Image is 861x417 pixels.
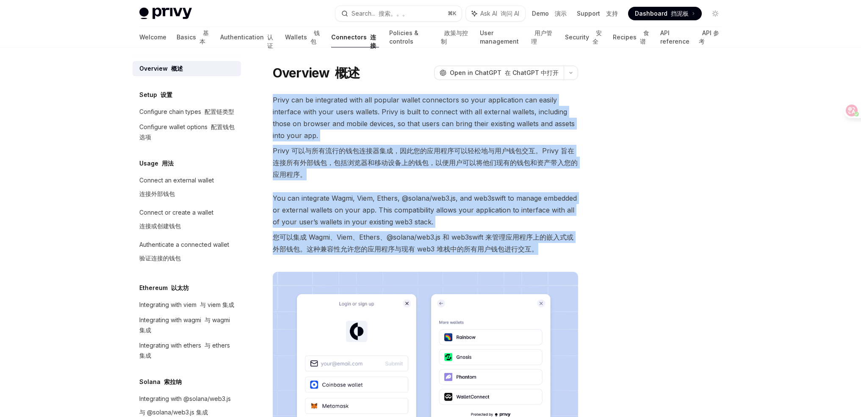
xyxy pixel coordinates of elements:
div: Connect an external wallet [139,175,214,202]
div: Search... [352,8,408,19]
h5: Solana [139,377,182,387]
font: 概述 [171,65,183,72]
font: 食谱 [640,29,649,45]
font: 连接外部钱包 [139,190,175,197]
a: Recipes 食谱 [613,27,650,47]
a: Basics 基本 [177,27,210,47]
button: Search... 搜索。。。⌘K [335,6,462,21]
h5: Ethereum [139,283,189,293]
a: Integrating with viem 与 viem 集成 [133,297,241,312]
a: User management 用户管理 [480,27,554,47]
font: 支持 [606,10,618,17]
font: 挡泥板 [671,10,689,17]
a: Authenticate a connected wallet验证连接的钱包 [133,237,241,269]
font: 安全 [592,29,602,45]
font: 以太坊 [171,284,189,291]
a: Demo 演示 [532,9,567,18]
button: Ask AI 询问 AI [466,6,525,21]
a: Security 安全 [565,27,603,47]
button: Toggle dark mode [709,7,722,20]
font: 配置链类型 [205,108,234,115]
font: 索拉纳 [164,378,182,385]
font: 询问 AI [501,10,519,17]
span: Privy can be integrated with all popular wallet connectors so your application can easily interfa... [273,94,578,184]
font: 认证 [267,33,273,49]
font: 设置 [161,91,172,98]
font: 概述 [335,65,360,80]
a: Policies & controls 政策与控制 [389,27,470,47]
font: API 参考 [699,29,719,45]
div: Configure wallet options [139,122,236,142]
font: 钱包 [310,29,320,45]
div: Authenticate a connected wallet [139,240,229,267]
a: Authentication 认证 [220,27,275,47]
a: Overview 概述 [133,61,241,76]
span: Ask AI [480,9,519,18]
div: Integrating with ethers [139,340,236,361]
font: 验证连接的钱包 [139,254,181,262]
font: 连接 [370,33,376,49]
a: Configure wallet options 配置钱包选项 [133,119,241,145]
span: Open in ChatGPT [450,69,559,77]
div: Overview [139,64,183,74]
font: 用户管理 [531,29,552,45]
font: Privy 可以与所有流行的钱包连接器集成，因此您的应用程序可以轻松地与用户钱包交互。Privy 旨在连接所有外部钱包，包括浏览器和移动设备上的钱包，以便用户可以将他们现有的钱包和资产带入您的应... [273,146,578,179]
button: Open in ChatGPT 在 ChatGPT 中打开 [434,66,564,80]
a: Dashboard 挡泥板 [628,7,702,20]
div: Integrating with viem [139,300,234,310]
a: Connect an external wallet连接外部钱包 [133,173,241,205]
span: Dashboard [635,9,689,18]
a: Wallets 钱包 [285,27,321,47]
div: Configure chain types [139,107,234,117]
h1: Overview [273,65,360,80]
font: 演示 [555,10,567,17]
h5: Usage [139,158,174,168]
font: 您可以集成 Wagmi、Viem、Ethers、@solana/web3.js 和 web3swift 来管理应用程序上的嵌入式或外部钱包。这种兼容性允许您的应用程序与现有 web3 堆栈中的所... [273,233,573,253]
font: 搜索。。。 [379,10,408,17]
a: Connect or create a wallet连接或创建钱包 [133,205,241,237]
span: You can integrate Wagmi, Viem, Ethers, @solana/web3.js, and web3swift to manage embedded or exter... [273,192,578,258]
a: API reference API 参考 [660,27,722,47]
a: Connectors 连接 [331,27,379,47]
a: Integrating with ethers 与 ethers 集成 [133,338,241,363]
div: Connect or create a wallet [139,207,213,235]
h5: Setup [139,90,172,100]
img: light logo [139,8,192,19]
div: Integrating with wagmi [139,315,236,335]
font: 与 @solana/web3.js 集成 [139,409,208,416]
font: 基本 [199,29,209,45]
a: Welcome [139,27,166,47]
a: Integrating with wagmi 与 wagmi 集成 [133,312,241,338]
a: Support 支持 [577,9,618,18]
font: 连接或创建钱包 [139,222,181,229]
font: 与 viem 集成 [200,301,234,308]
font: 政策与控制 [441,29,468,45]
span: ⌘ K [448,10,457,17]
font: 在 ChatGPT 中打开 [505,69,559,76]
font: 用法 [162,160,174,167]
a: Configure chain types 配置链类型 [133,104,241,119]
